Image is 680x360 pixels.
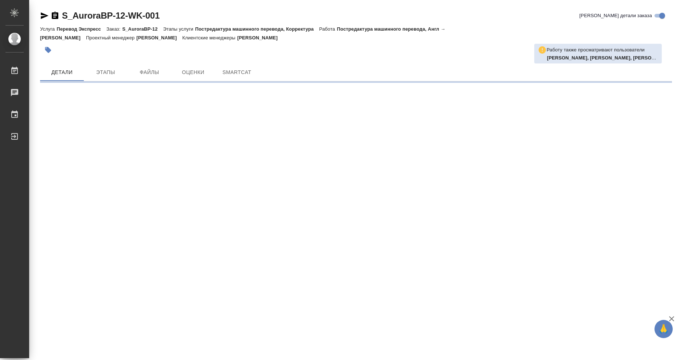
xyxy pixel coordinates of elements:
[122,26,163,32] p: S_AuroraBP-12
[40,42,56,58] button: Добавить тэг
[163,26,195,32] p: Этапы услуги
[106,26,122,32] p: Заказ:
[44,68,79,77] span: Детали
[654,320,673,338] button: 🙏
[62,11,160,20] a: S_AuroraBP-12-WK-001
[176,68,211,77] span: Оценки
[547,46,645,54] p: Работу также просматривают пользователи
[86,35,136,40] p: Проектный менеджер
[40,11,49,20] button: Скопировать ссылку для ЯМессенджера
[547,54,658,62] p: Корешков Алексей, Майоров Антон, Кушниров Алексей
[40,26,56,32] p: Услуга
[219,68,254,77] span: SmartCat
[132,68,167,77] span: Файлы
[182,35,237,40] p: Клиентские менеджеры
[547,55,673,61] b: [PERSON_NAME], [PERSON_NAME], [PERSON_NAME]
[579,12,652,19] span: [PERSON_NAME] детали заказа
[56,26,106,32] p: Перевод Экспресс
[657,321,670,337] span: 🙏
[237,35,283,40] p: [PERSON_NAME]
[319,26,337,32] p: Работа
[136,35,182,40] p: [PERSON_NAME]
[195,26,319,32] p: Постредактура машинного перевода, Корректура
[88,68,123,77] span: Этапы
[51,11,59,20] button: Скопировать ссылку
